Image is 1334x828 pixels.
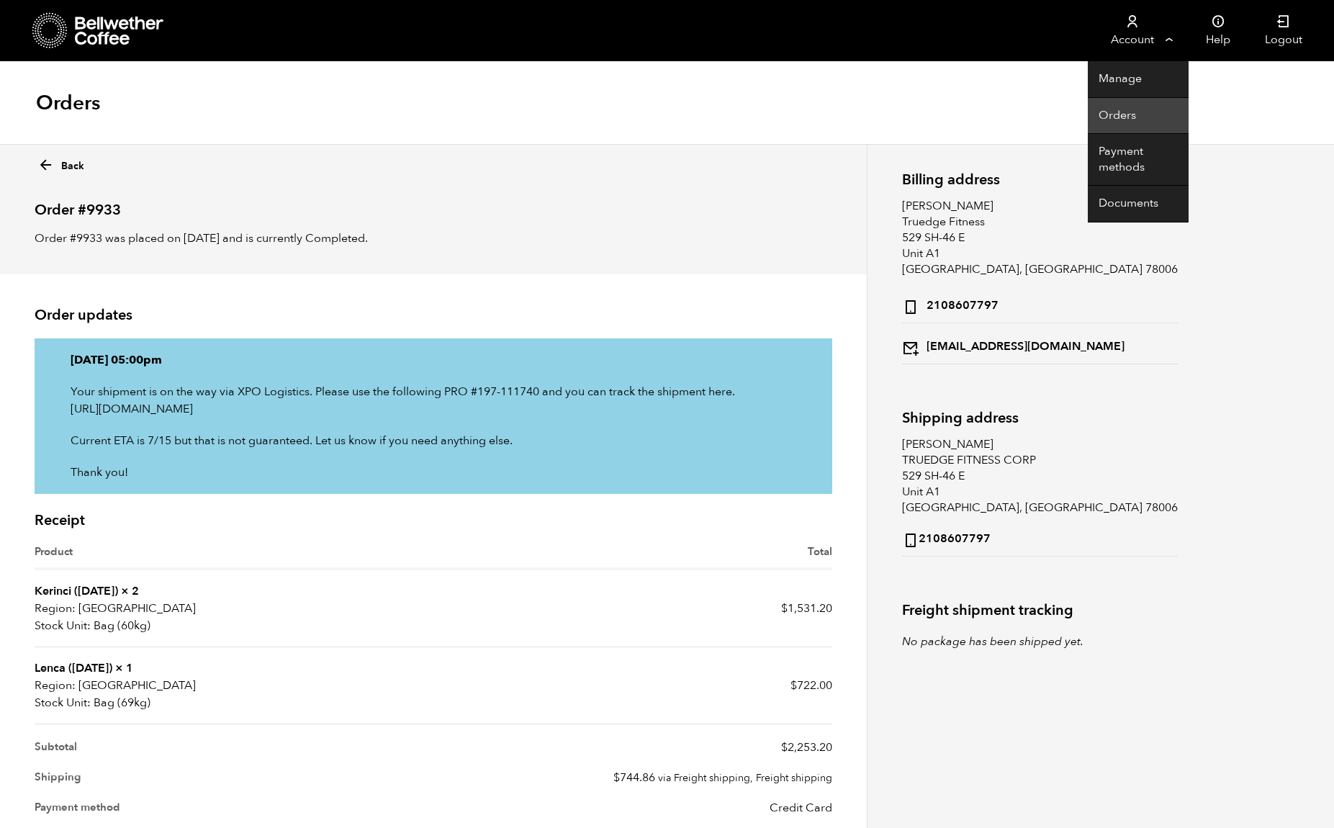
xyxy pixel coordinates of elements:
[71,383,796,418] p: Your shipment is on the way via XPO Logistics. Please use the following PRO #197-111740 and you c...
[781,739,832,755] span: 2,253.20
[35,230,832,247] p: Order #9933 was placed on [DATE] and is currently Completed.
[902,171,1178,188] h2: Billing address
[433,793,832,823] td: Credit Card
[790,678,797,693] span: $
[902,602,1299,618] h2: Freight shipment tracking
[35,617,91,634] strong: Stock Unit:
[35,189,832,219] h2: Order #9933
[71,401,193,417] a: [URL][DOMAIN_NAME]
[433,544,832,570] th: Total
[902,634,1083,649] i: No package has been shipped yet.
[790,678,832,693] bdi: 722.00
[35,544,433,570] th: Product
[902,528,991,549] strong: 2108607797
[902,198,1178,364] address: [PERSON_NAME] Truedge Fitness 529 SH-46 E Unit A1 [GEOGRAPHIC_DATA], [GEOGRAPHIC_DATA] 78006
[71,351,796,369] p: [DATE] 05:00pm
[35,600,433,617] p: [GEOGRAPHIC_DATA]
[902,436,1178,557] address: [PERSON_NAME] TRUEDGE FITNESS CORP 529 SH-46 E Unit A1 [GEOGRAPHIC_DATA], [GEOGRAPHIC_DATA] 78006
[35,512,832,529] h2: Receipt
[902,410,1178,426] h2: Shipping address
[781,739,788,755] span: $
[35,793,433,823] th: Payment method
[37,153,84,174] a: Back
[35,677,76,694] strong: Region:
[781,600,832,616] bdi: 1,531.20
[35,583,118,599] a: Kerinci ([DATE])
[35,694,433,711] p: Bag (69kg)
[1088,134,1189,186] a: Payment methods
[35,660,112,676] strong: Lenca ([DATE])
[902,294,999,315] strong: 2108607797
[1088,61,1189,98] a: Manage
[902,336,1125,356] strong: [EMAIL_ADDRESS][DOMAIN_NAME]
[121,583,139,599] strong: × 2
[35,617,433,634] p: Bag (60kg)
[613,770,620,786] span: $
[35,600,76,617] strong: Region:
[71,432,796,449] p: Current ETA is 7/15 but that is not guaranteed. Let us know if you need anything else.
[35,677,433,694] p: [GEOGRAPHIC_DATA]
[1088,186,1189,222] a: Documents
[71,464,796,481] p: Thank you!
[613,770,655,786] span: 744.86
[35,307,832,324] h2: Order updates
[781,600,788,616] span: $
[36,90,100,116] h1: Orders
[1088,98,1189,135] a: Orders
[35,724,433,762] th: Subtotal
[658,771,832,785] small: via Freight shipping, Freight shipping
[115,660,133,676] strong: × 1
[35,694,91,711] strong: Stock Unit:
[35,762,433,793] th: Shipping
